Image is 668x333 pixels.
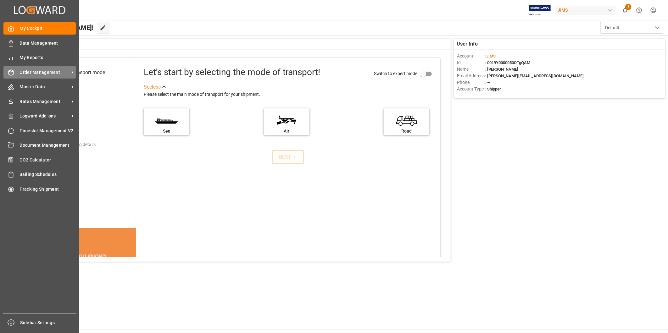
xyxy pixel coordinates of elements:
[3,139,76,151] a: Document Management
[3,154,76,166] a: CO2 Calculator
[20,142,76,149] span: Document Management
[485,80,490,85] span: : —
[457,59,485,66] span: Id
[600,22,663,34] button: open menu
[486,54,496,58] span: JIMS
[555,6,615,15] div: JIMS
[457,40,478,48] span: User Info
[485,74,584,78] span: : [PERSON_NAME][EMAIL_ADDRESS][DOMAIN_NAME]
[56,69,105,76] div: Select transport mode
[457,53,485,59] span: Account
[485,67,518,72] span: : [PERSON_NAME]
[20,113,70,119] span: Logward Add-ons
[144,66,320,79] div: Let's start by selecting the mode of transport!
[144,83,161,91] div: See less
[632,3,646,17] button: Help Center
[20,40,76,46] span: Data Management
[457,86,485,92] span: Account Type
[20,171,76,178] span: Sailing Schedules
[272,150,304,164] button: NEXT
[20,128,76,134] span: Timeslot Management V2
[20,69,70,76] span: Order Management
[529,5,551,16] img: Exertis%20JAM%20-%20Email%20Logo.jpg_1722504956.jpg
[35,250,136,263] div: DID YOU KNOW?
[457,66,485,73] span: Name
[457,79,485,86] span: Phone
[618,3,632,17] button: show 1 new notifications
[3,22,76,35] a: My Cockpit
[387,128,426,134] div: Road
[279,153,298,161] div: NEXT
[485,54,496,58] span: :
[625,4,632,10] span: 1
[56,141,96,148] div: Add shipping details
[3,37,76,49] a: Data Management
[485,60,530,65] span: : 0019Y0000050OTgQAM
[3,52,76,64] a: My Reports
[605,25,619,31] span: Default
[20,84,70,90] span: Master Data
[3,124,76,137] a: Timeslot Management V2
[555,4,618,16] button: JIMS
[144,91,435,98] div: Please select the main mode of transport for your shipment.
[20,319,77,326] span: Sidebar Settings
[147,128,186,134] div: Sea
[20,98,70,105] span: Rates Management
[20,54,76,61] span: My Reports
[267,128,306,134] div: Air
[457,73,485,79] span: Email Address
[3,168,76,181] a: Sailing Schedules
[20,25,76,32] span: My Cockpit
[20,186,76,193] span: Tracking Shipment
[3,183,76,195] a: Tracking Shipment
[20,157,76,163] span: CO2 Calculator
[26,22,94,34] span: Hello [PERSON_NAME]!
[374,71,417,76] span: Switch to expert mode
[485,87,501,91] span: : Shipper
